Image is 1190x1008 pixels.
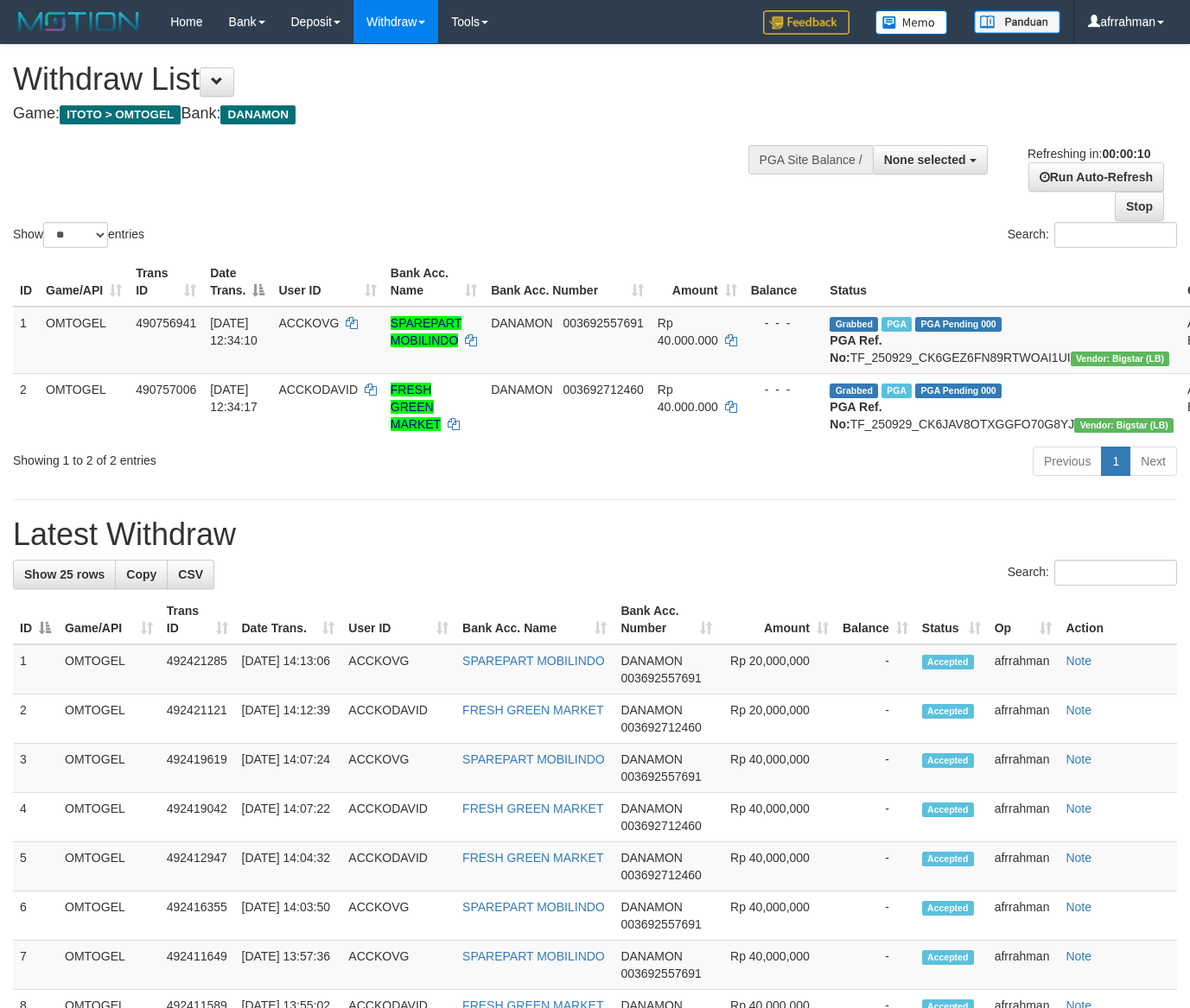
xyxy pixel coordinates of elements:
[1059,595,1177,644] th: Action
[58,595,160,644] th: Game/API: activate to sort column ascending
[620,819,701,833] span: Copy 003692712460 to clipboard
[988,941,1060,990] td: afrrahman
[484,257,651,307] th: Bank Acc. Number: activate to sort column ascending
[39,373,129,440] td: OMTOGEL
[13,222,144,248] label: Show entries
[341,595,455,644] th: User ID: activate to sort column ascending
[922,852,974,866] span: Accepted
[719,595,836,644] th: Amount: activate to sort column ascending
[884,153,966,167] span: None selected
[823,257,1180,307] th: Status
[719,941,836,990] td: Rp 40,000,000
[160,793,235,842] td: 492419042
[620,949,683,963] span: DANAMON
[1028,147,1150,161] span: Refreshing in:
[278,316,339,330] span: ACCKOVG
[1028,162,1164,192] a: Run Auto-Refresh
[341,793,455,842] td: ACCKODAVID
[988,793,1060,842] td: afrrahman
[744,257,824,307] th: Balance
[271,257,383,307] th: User ID: activate to sort column ascending
[915,384,1002,398] span: PGA Pending
[620,752,683,766] span: DANAMON
[1054,222,1177,248] input: Search:
[748,145,873,174] div: PGA Site Balance /
[58,941,160,990] td: OMTOGEL
[836,644,915,694] td: -
[13,842,58,891] td: 5
[620,917,701,931] span: Copy 003692557691 to clipboard
[13,9,144,35] img: MOTION_logo.png
[462,752,605,766] a: SPAREPART MOBILINDO
[719,891,836,941] td: Rp 40,000,000
[160,941,235,990] td: 492411649
[341,744,455,793] td: ACCKOVG
[13,891,58,941] td: 6
[915,317,1002,332] span: PGA Pending
[620,868,701,882] span: Copy 003692712460 to clipboard
[160,744,235,793] td: 492419619
[160,644,235,694] td: 492421285
[830,384,878,398] span: Grabbed
[129,257,203,307] th: Trans ID: activate to sort column ascending
[620,720,701,734] span: Copy 003692712460 to clipboard
[1054,560,1177,586] input: Search:
[836,793,915,842] td: -
[462,851,603,865] a: FRESH GREEN MARKET
[1130,447,1177,476] a: Next
[220,105,296,124] span: DANAMON
[115,560,168,589] a: Copy
[235,793,342,842] td: [DATE] 14:07:22
[1066,752,1091,766] a: Note
[1066,802,1091,815] a: Note
[658,383,718,414] span: Rp 40.000.000
[160,595,235,644] th: Trans ID: activate to sort column ascending
[58,744,160,793] td: OMTOGEL
[235,644,342,694] td: [DATE] 14:13:06
[1066,851,1091,865] a: Note
[1008,222,1177,248] label: Search:
[13,793,58,842] td: 4
[384,257,484,307] th: Bank Acc. Name: activate to sort column ascending
[1071,352,1170,366] span: Vendor URL: https://dashboard.q2checkout.com/secure
[1115,192,1164,221] a: Stop
[462,949,605,963] a: SPAREPART MOBILINDO
[915,595,988,644] th: Status: activate to sort column ascending
[235,694,342,744] td: [DATE] 14:12:39
[988,842,1060,891] td: afrrahman
[462,802,603,815] a: FRESH GREEN MARKET
[341,941,455,990] td: ACCKOVG
[836,941,915,990] td: -
[1066,900,1091,914] a: Note
[13,105,776,123] h4: Game: Bank:
[620,654,683,668] span: DANAMON
[58,694,160,744] td: OMTOGEL
[1102,147,1150,161] strong: 00:00:10
[881,384,912,398] span: Marked by afrrahman
[651,257,744,307] th: Amount: activate to sort column ascending
[136,383,196,396] span: 490757006
[58,644,160,694] td: OMTOGEL
[830,400,881,431] b: PGA Ref. No:
[160,842,235,891] td: 492412947
[39,257,129,307] th: Game/API: activate to sort column ascending
[210,383,258,414] span: [DATE] 12:34:17
[719,842,836,891] td: Rp 40,000,000
[873,145,988,174] button: None selected
[1066,654,1091,668] a: Note
[136,316,196,330] span: 490756941
[235,891,342,941] td: [DATE] 14:03:50
[1066,949,1091,963] a: Note
[988,891,1060,941] td: afrrahman
[881,317,912,332] span: Marked by afrrahman
[1008,560,1177,586] label: Search:
[391,316,461,347] a: SPAREPART MOBILINDO
[58,891,160,941] td: OMTOGEL
[24,567,105,581] span: Show 25 rows
[341,644,455,694] td: ACCKOVG
[922,753,974,768] span: Accepted
[836,744,915,793] td: -
[563,383,643,396] span: Copy 003692712460 to clipboard
[836,891,915,941] td: -
[341,891,455,941] td: ACCKOVG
